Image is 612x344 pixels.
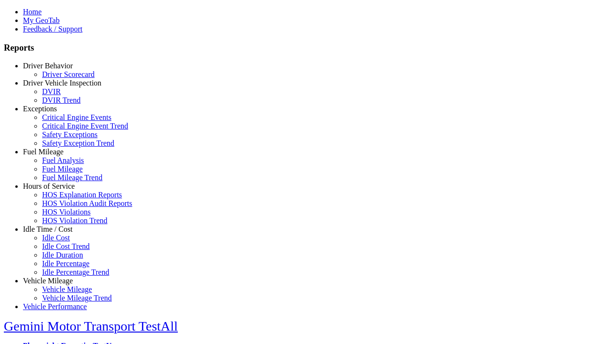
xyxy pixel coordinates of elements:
[42,173,102,182] a: Fuel Mileage Trend
[23,302,87,311] a: Vehicle Performance
[23,16,60,24] a: My GeoTab
[4,319,178,333] a: Gemini Motor Transport TestAll
[42,191,122,199] a: HOS Explanation Reports
[23,277,73,285] a: Vehicle Mileage
[23,225,73,233] a: Idle Time / Cost
[42,70,95,78] a: Driver Scorecard
[23,25,82,33] a: Feedback / Support
[23,79,101,87] a: Driver Vehicle Inspection
[42,208,90,216] a: HOS Violations
[42,251,83,259] a: Idle Duration
[42,113,111,121] a: Critical Engine Events
[23,182,75,190] a: Hours of Service
[42,122,128,130] a: Critical Engine Event Trend
[42,242,90,250] a: Idle Cost Trend
[42,199,132,207] a: HOS Violation Audit Reports
[42,87,61,96] a: DVIR
[42,259,89,268] a: Idle Percentage
[42,96,80,104] a: DVIR Trend
[42,294,112,302] a: Vehicle Mileage Trend
[42,139,114,147] a: Safety Exception Trend
[42,130,98,139] a: Safety Exceptions
[23,62,73,70] a: Driver Behavior
[42,216,108,225] a: HOS Violation Trend
[42,268,109,276] a: Idle Percentage Trend
[23,105,57,113] a: Exceptions
[42,234,70,242] a: Idle Cost
[42,156,84,164] a: Fuel Analysis
[23,148,64,156] a: Fuel Mileage
[42,285,92,293] a: Vehicle Mileage
[4,43,608,53] h3: Reports
[23,8,42,16] a: Home
[42,165,83,173] a: Fuel Mileage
